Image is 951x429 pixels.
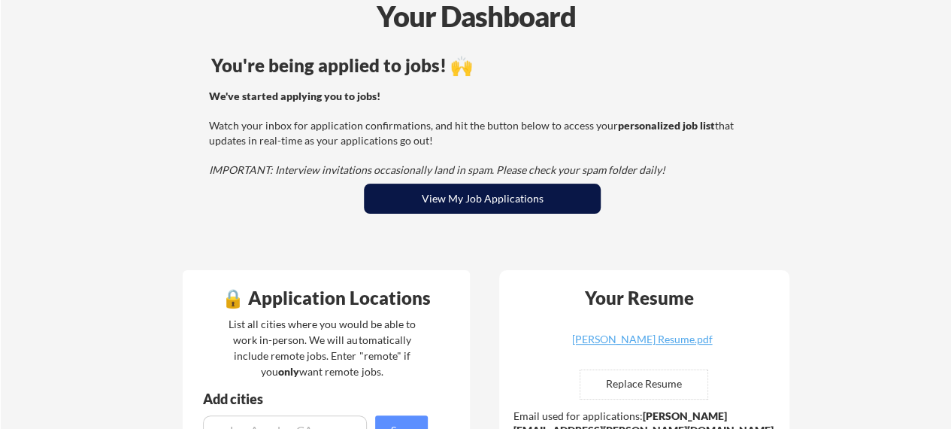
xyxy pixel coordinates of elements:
[209,90,380,102] strong: We've started applying you to jobs!
[553,334,731,345] div: [PERSON_NAME] Resume.pdf
[209,163,665,176] em: IMPORTANT: Interview invitations occasionally land in spam. Please check your spam folder daily!
[364,184,601,214] button: View My Job Applications
[186,289,466,307] div: 🔒 Application Locations
[203,392,432,406] div: Add cities
[553,334,731,357] a: [PERSON_NAME] Resume.pdf
[211,56,753,75] div: You're being applied to jobs! 🙌
[278,365,299,378] strong: only
[565,289,713,307] div: Your Resume
[219,316,426,379] div: List all cities where you would be able to work in-person. We will automatically include remote j...
[618,119,715,132] strong: personalized job list
[209,89,751,178] div: Watch your inbox for application confirmations, and hit the button below to access your that upda...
